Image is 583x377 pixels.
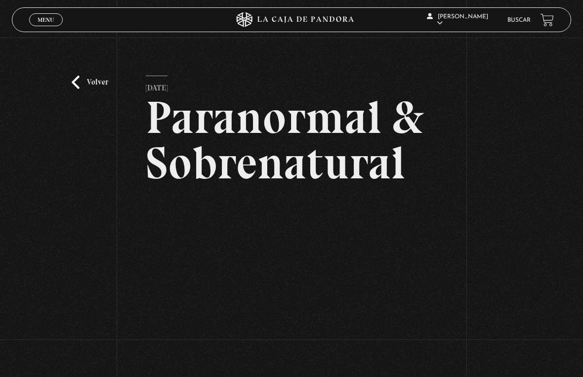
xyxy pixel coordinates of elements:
[72,76,108,89] a: Volver
[35,25,58,32] span: Cerrar
[507,17,531,23] a: Buscar
[38,17,54,23] span: Menu
[146,95,437,186] h2: Paranormal & Sobrenatural
[146,76,167,95] p: [DATE]
[541,13,554,27] a: View your shopping cart
[146,201,437,364] iframe: Dailymotion video player – PROGRAMA PARANORMAL - SOBRENATURAL
[427,14,488,26] span: [PERSON_NAME]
